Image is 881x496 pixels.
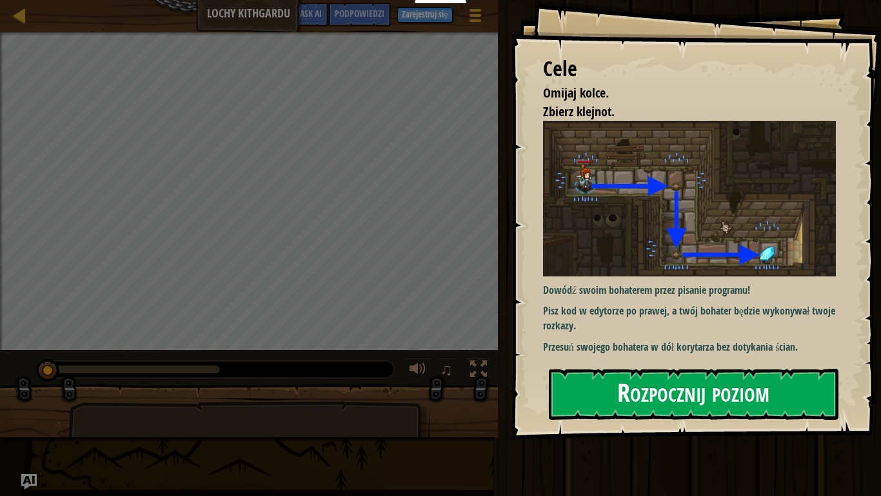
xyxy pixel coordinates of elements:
[543,54,836,84] div: Cele
[543,304,846,333] p: Pisz kod w edytorze po prawej, a twój bohater będzie wykonywał twoje rozkazy.
[335,7,384,19] span: Podpowiedzi
[397,7,453,23] button: Zarejestruj się
[293,3,328,26] button: Ask AI
[459,3,491,33] button: Pokaż menu gry
[437,358,459,384] button: ♫
[466,358,491,384] button: Toggle fullscreen
[549,369,838,420] button: Rozpocznij poziom
[440,360,453,379] span: ♫
[543,283,846,298] p: Dowódź swoim bohaterem przez pisanie programu!
[405,358,431,384] button: Dopasuj głośność
[543,84,609,101] span: Omijaj kolce.
[300,7,322,19] span: Ask AI
[527,103,833,121] li: Zbierz klejnot.
[21,474,37,490] button: Ask AI
[543,103,615,120] span: Zbierz klejnot.
[543,340,846,355] p: Przesuń swojego bohatera w dół korytarza bez dotykania ścian.
[543,121,846,276] img: Dungeons of kithgard
[527,84,833,103] li: Omijaj kolce.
